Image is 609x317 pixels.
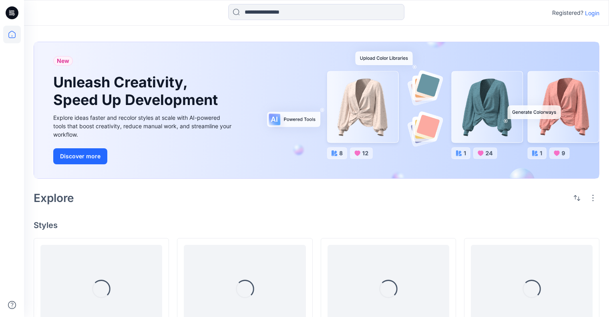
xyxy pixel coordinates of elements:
[34,192,74,204] h2: Explore
[57,56,69,66] span: New
[53,148,107,164] button: Discover more
[53,113,233,139] div: Explore ideas faster and recolor styles at scale with AI-powered tools that boost creativity, red...
[585,9,599,17] p: Login
[53,148,233,164] a: Discover more
[552,8,583,18] p: Registered?
[34,220,599,230] h4: Styles
[53,74,221,108] h1: Unleash Creativity, Speed Up Development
